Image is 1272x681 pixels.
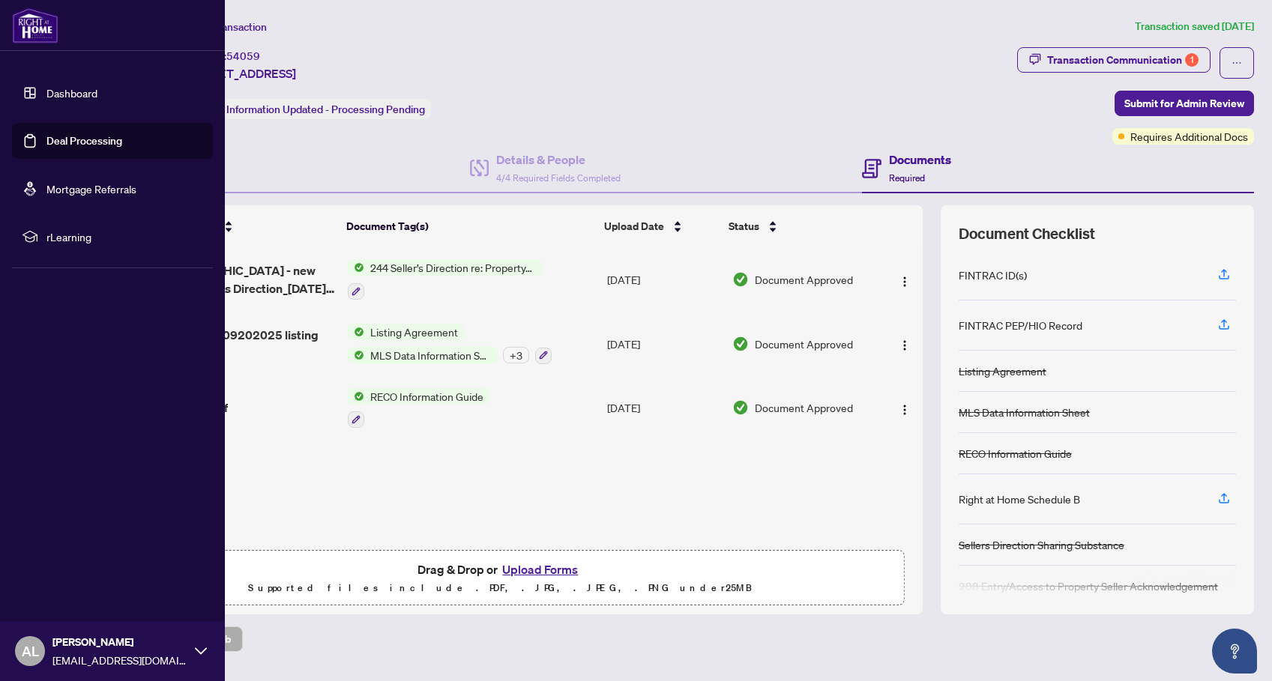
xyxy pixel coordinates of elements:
button: Logo [893,332,917,356]
img: logo [12,7,58,43]
span: Information Updated - Processing Pending [226,103,425,116]
div: Listing Agreement [959,363,1046,379]
a: Dashboard [46,86,97,100]
span: 3 Gledower - 09202025 listing docs.pdf [151,326,337,362]
img: Document Status [732,399,749,416]
div: Right at Home Schedule B [959,491,1080,507]
span: View Transaction [187,20,267,34]
button: Open asap [1212,629,1257,674]
button: Transaction Communication1 [1017,47,1211,73]
span: 4/4 Required Fields Completed [496,172,621,184]
div: RECO Information Guide [959,445,1072,461]
span: 3 [GEOGRAPHIC_DATA] - new listing - Sellers Direction_[DATE] 11_25_09.pdf [151,261,337,297]
span: Document Approved [755,336,853,352]
img: Logo [899,404,911,416]
div: + 3 [503,347,529,363]
th: Upload Date [598,205,723,247]
th: Status [723,205,875,247]
span: Document Checklist [959,223,1095,244]
td: [DATE] [601,376,727,441]
img: Status Icon [348,259,364,276]
button: Status IconRECO Information Guide [348,388,489,429]
img: Status Icon [348,388,364,405]
span: Upload Date [604,218,664,234]
div: Sellers Direction Sharing Substance [959,536,1124,553]
td: [DATE] [601,247,727,312]
span: Document Approved [755,271,853,288]
span: Document Approved [755,399,853,416]
span: Status [729,218,759,234]
div: FINTRAC ID(s) [959,267,1027,283]
button: Submit for Admin Review [1115,91,1254,116]
div: Transaction Communication [1047,48,1199,72]
td: [DATE] [601,312,727,376]
img: Status Icon [348,347,364,363]
img: Status Icon [348,324,364,340]
img: Document Status [732,271,749,288]
span: [EMAIL_ADDRESS][DOMAIN_NAME] [52,652,187,668]
span: AL [22,641,39,662]
p: Supported files include .PDF, .JPG, .JPEG, .PNG under 25 MB [106,579,895,597]
span: rLearning [46,228,202,245]
span: 244 Seller’s Direction re: Property/Offers [364,259,542,276]
h4: Documents [889,151,951,169]
span: Required [889,172,925,184]
th: (3) File Name [144,205,340,247]
span: Drag & Drop orUpload FormsSupported files include .PDF, .JPG, .JPEG, .PNG under25MB [97,551,904,606]
h4: Details & People [496,151,621,169]
img: Logo [899,276,911,288]
img: Document Status [732,336,749,352]
a: Mortgage Referrals [46,182,136,196]
span: Drag & Drop or [418,560,582,579]
button: Status IconListing AgreementStatus IconMLS Data Information Sheet+3 [348,324,552,364]
button: Logo [893,267,917,291]
span: MLS Data Information Sheet [364,347,497,363]
span: Listing Agreement [364,324,464,340]
button: Logo [893,396,917,420]
span: RECO Information Guide [364,388,489,405]
th: Document Tag(s) [340,205,597,247]
div: FINTRAC PEP/HIO Record [959,317,1082,333]
span: Requires Additional Docs [1130,128,1248,145]
span: Submit for Admin Review [1124,91,1244,115]
span: ellipsis [1232,58,1242,68]
article: Transaction saved [DATE] [1135,18,1254,35]
a: Deal Processing [46,134,122,148]
div: MLS Data Information Sheet [959,404,1090,420]
span: 54059 [226,49,260,63]
span: [STREET_ADDRESS] [186,64,296,82]
img: Logo [899,339,911,351]
button: Status Icon244 Seller’s Direction re: Property/Offers [348,259,542,300]
div: Status: [186,99,431,119]
button: Upload Forms [498,560,582,579]
span: [PERSON_NAME] [52,634,187,650]
div: 1 [1185,53,1199,67]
